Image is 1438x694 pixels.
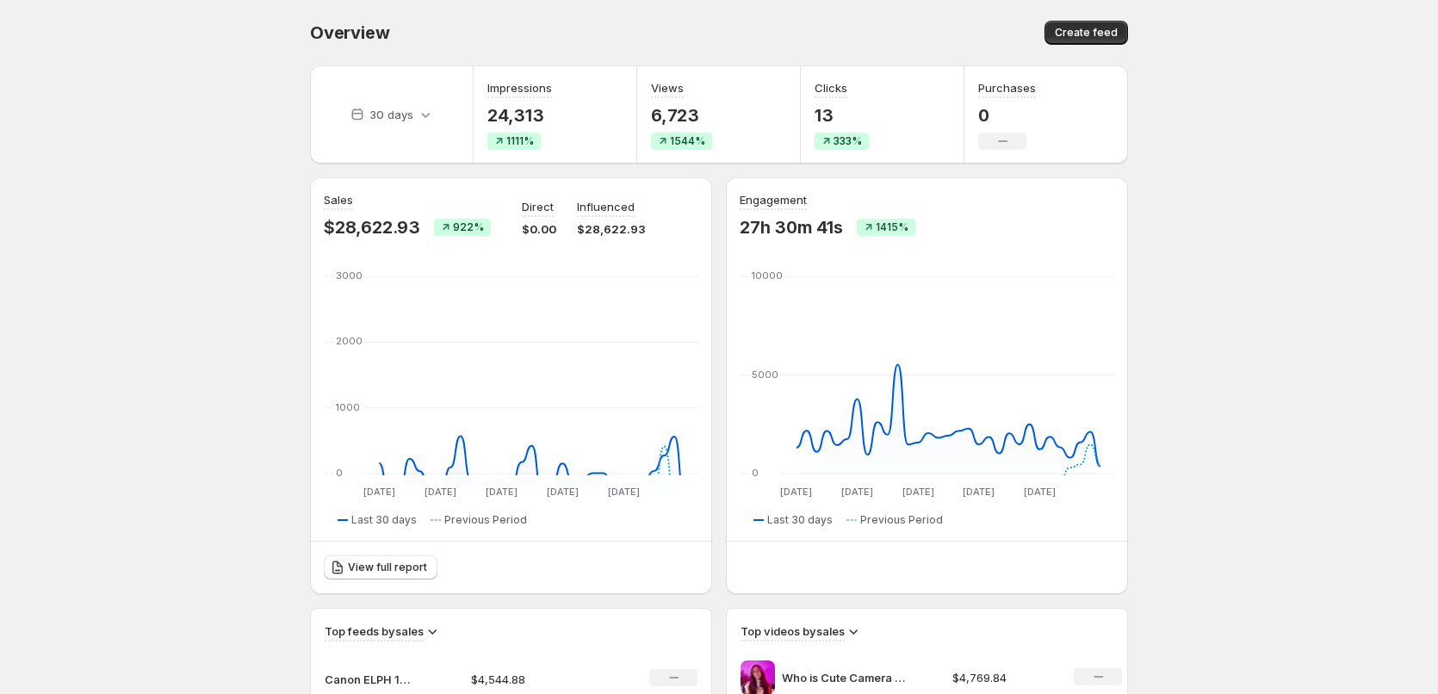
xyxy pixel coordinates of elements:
[577,220,645,238] p: $28,622.93
[522,198,554,215] p: Direct
[336,270,363,282] text: 3000
[325,671,411,688] p: Canon ELPH 135
[752,369,778,381] text: 5000
[324,191,353,208] h3: Sales
[902,486,934,498] text: [DATE]
[310,22,389,43] span: Overview
[860,513,943,527] span: Previous Period
[651,105,712,126] p: 6,723
[978,79,1036,96] h3: Purchases
[577,198,635,215] p: Influenced
[522,220,556,238] p: $0.00
[471,671,590,688] p: $4,544.88
[780,486,812,498] text: [DATE]
[324,555,437,579] a: View full report
[351,513,417,527] span: Last 30 days
[348,561,427,574] span: View full report
[487,105,552,126] p: 24,313
[952,669,1054,686] p: $4,769.84
[963,486,995,498] text: [DATE]
[453,220,484,234] span: 922%
[608,486,640,498] text: [DATE]
[752,270,783,282] text: 10000
[876,220,908,234] span: 1415%
[978,105,1036,126] p: 0
[782,669,911,686] p: Who is Cute Camera Co If youre thinking about getting into film photography look no further We ar...
[336,401,360,413] text: 1000
[325,623,424,640] h3: Top feeds by sales
[834,134,862,148] span: 333%
[767,513,833,527] span: Last 30 days
[1044,21,1128,45] button: Create feed
[425,486,456,498] text: [DATE]
[1024,486,1056,498] text: [DATE]
[752,467,759,479] text: 0
[670,134,705,148] span: 1544%
[486,486,518,498] text: [DATE]
[336,467,343,479] text: 0
[841,486,873,498] text: [DATE]
[1055,26,1118,40] span: Create feed
[740,191,807,208] h3: Engagement
[487,79,552,96] h3: Impressions
[444,513,527,527] span: Previous Period
[336,335,363,347] text: 2000
[740,217,843,238] p: 27h 30m 41s
[815,105,869,126] p: 13
[547,486,579,498] text: [DATE]
[741,623,845,640] h3: Top videos by sales
[324,217,420,238] p: $28,622.93
[363,486,395,498] text: [DATE]
[815,79,847,96] h3: Clicks
[506,134,534,148] span: 1111%
[369,106,413,123] p: 30 days
[651,79,684,96] h3: Views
